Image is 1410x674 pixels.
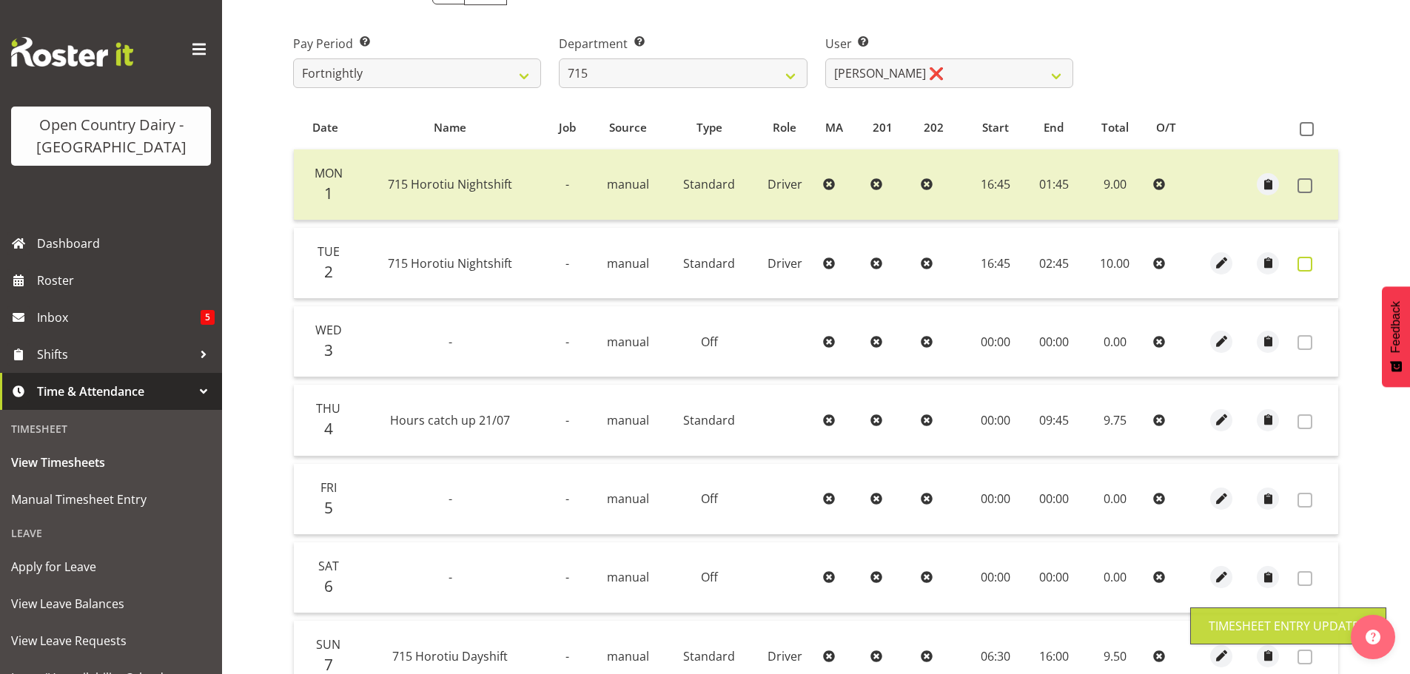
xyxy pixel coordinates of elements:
td: 00:00 [1025,306,1082,377]
div: Source [599,119,657,136]
div: End [1034,119,1074,136]
td: Off [665,306,753,377]
td: 16:45 [966,149,1026,220]
div: Name [366,119,536,136]
div: O/T [1156,119,1190,136]
span: - [449,491,452,507]
div: Leave [4,518,218,548]
span: 715 Horotiu Nightshift [388,176,512,192]
span: 2 [324,261,333,282]
a: View Leave Requests [4,622,218,659]
span: - [565,569,569,585]
div: Timesheet Entry Updated [1209,617,1368,635]
span: Driver [768,255,802,272]
img: Rosterit website logo [11,37,133,67]
span: - [565,255,569,272]
span: Sun [316,636,340,653]
div: MA [825,119,856,136]
span: - [565,176,569,192]
span: View Leave Balances [11,593,211,615]
span: Tue [318,243,340,260]
span: View Timesheets [11,451,211,474]
div: Timesheet [4,414,218,444]
span: Apply for Leave [11,556,211,578]
span: - [565,334,569,350]
div: Total [1091,119,1139,136]
td: 01:45 [1025,149,1082,220]
span: - [449,334,452,350]
td: 00:00 [966,542,1026,613]
span: 715 Horotiu Nightshift [388,255,512,272]
span: manual [607,648,649,664]
span: manual [607,569,649,585]
div: Role [762,119,809,136]
td: 10.00 [1082,228,1147,299]
a: Manual Timesheet Entry [4,481,218,518]
span: 5 [324,497,333,518]
td: 00:00 [966,306,1026,377]
td: Off [665,542,753,613]
span: 6 [324,576,333,596]
button: Feedback - Show survey [1382,286,1410,387]
span: 3 [324,340,333,360]
td: 0.00 [1082,306,1147,377]
span: Shifts [37,343,192,365]
span: - [449,569,452,585]
span: 4 [324,418,333,439]
label: User [825,35,1073,53]
td: 00:00 [1025,464,1082,535]
td: Off [665,464,753,535]
span: Wed [315,322,342,338]
span: Driver [768,648,802,664]
span: Time & Attendance [37,380,192,402]
td: 0.00 [1082,464,1147,535]
span: Inbox [37,306,201,328]
span: manual [607,176,649,192]
div: 201 [873,119,907,136]
span: - [565,412,569,428]
td: 00:00 [1025,542,1082,613]
span: View Leave Requests [11,630,211,652]
span: - [565,648,569,664]
span: Dashboard [37,232,215,255]
td: Standard [665,228,753,299]
div: 202 [924,119,958,136]
span: 5 [201,310,215,325]
span: Feedback [1389,301,1403,353]
span: manual [607,412,649,428]
img: help-xxl-2.png [1366,630,1380,644]
td: 9.00 [1082,149,1147,220]
span: Mon [315,165,343,181]
span: manual [607,255,649,272]
div: Start [974,119,1017,136]
span: 1 [324,183,333,203]
td: 02:45 [1025,228,1082,299]
td: Standard [665,385,753,456]
label: Pay Period [293,35,541,53]
td: 9.75 [1082,385,1147,456]
span: manual [607,491,649,507]
span: manual [607,334,649,350]
div: Job [552,119,582,136]
span: Sat [318,558,339,574]
label: Department [559,35,807,53]
div: Open Country Dairy - [GEOGRAPHIC_DATA] [26,114,196,158]
span: Hours catch up 21/07 [390,412,510,428]
div: Date [302,119,348,136]
span: Fri [320,479,337,496]
span: Thu [316,400,340,417]
span: 715 Horotiu Dayshift [392,648,508,664]
td: 16:45 [966,228,1026,299]
span: Driver [768,176,802,192]
td: Standard [665,149,753,220]
span: Manual Timesheet Entry [11,488,211,510]
td: 00:00 [966,464,1026,535]
a: View Leave Balances [4,585,218,622]
span: Roster [37,269,215,291]
div: Type [674,119,744,136]
td: 0.00 [1082,542,1147,613]
span: - [565,491,569,507]
a: Apply for Leave [4,548,218,585]
a: View Timesheets [4,444,218,481]
td: 09:45 [1025,385,1082,456]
